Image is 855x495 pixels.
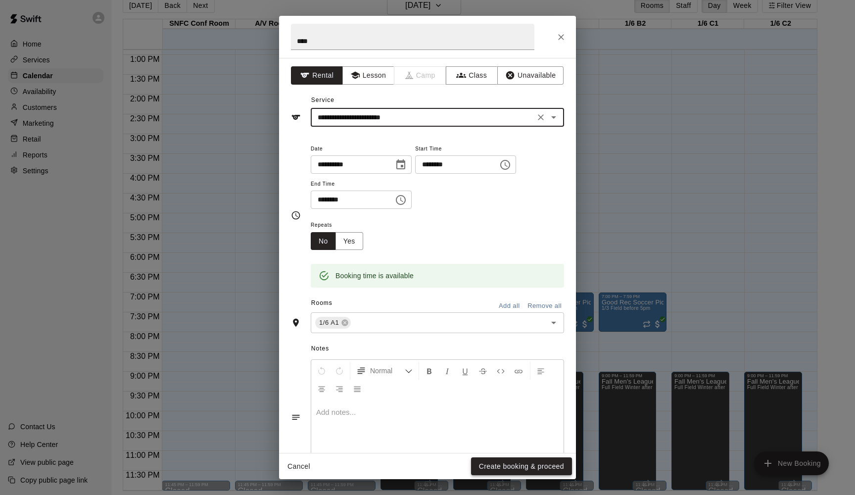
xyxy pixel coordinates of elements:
[349,380,366,397] button: Justify Align
[547,316,561,330] button: Open
[311,232,336,250] button: No
[525,298,564,314] button: Remove all
[510,362,527,380] button: Insert Link
[352,362,417,380] button: Formatting Options
[394,66,446,85] span: Camps can only be created in the Services page
[391,155,411,175] button: Choose date, selected date is Sep 16, 2025
[475,362,491,380] button: Format Strikethrough
[291,210,301,220] svg: Timing
[552,28,570,46] button: Close
[493,298,525,314] button: Add all
[439,362,456,380] button: Format Italics
[311,341,564,357] span: Notes
[391,190,411,210] button: Choose time, selected time is 5:30 PM
[370,366,405,376] span: Normal
[315,318,343,328] span: 1/6 A1
[311,219,371,232] span: Repeats
[532,362,549,380] button: Left Align
[311,299,332,306] span: Rooms
[291,412,301,422] svg: Notes
[311,97,334,103] span: Service
[415,143,516,156] span: Start Time
[421,362,438,380] button: Format Bold
[446,66,498,85] button: Class
[291,66,343,85] button: Rental
[311,143,412,156] span: Date
[313,380,330,397] button: Center Align
[311,232,363,250] div: outlined button group
[313,362,330,380] button: Undo
[342,66,394,85] button: Lesson
[471,457,572,476] button: Create booking & proceed
[547,110,561,124] button: Open
[315,317,351,329] div: 1/6 A1
[311,178,412,191] span: End Time
[331,380,348,397] button: Right Align
[495,155,515,175] button: Choose time, selected time is 4:30 PM
[497,66,564,85] button: Unavailable
[335,267,414,285] div: Booking time is available
[534,110,548,124] button: Clear
[457,362,474,380] button: Format Underline
[291,112,301,122] svg: Service
[283,457,315,476] button: Cancel
[331,362,348,380] button: Redo
[335,232,363,250] button: Yes
[492,362,509,380] button: Insert Code
[291,318,301,328] svg: Rooms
